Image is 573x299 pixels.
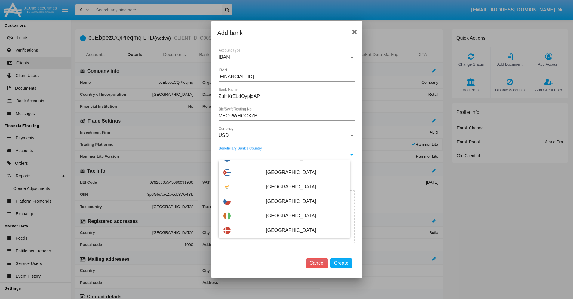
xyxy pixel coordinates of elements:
[266,194,345,209] span: [GEOGRAPHIC_DATA]
[306,258,328,268] button: Cancel
[266,165,345,180] span: [GEOGRAPHIC_DATA]
[266,223,345,238] span: [GEOGRAPHIC_DATA]
[217,28,356,38] div: Add bank
[219,133,229,138] span: USD
[219,55,230,60] span: IBAN
[266,180,345,194] span: [GEOGRAPHIC_DATA]
[266,209,345,223] span: [GEOGRAPHIC_DATA]
[330,258,352,268] button: Create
